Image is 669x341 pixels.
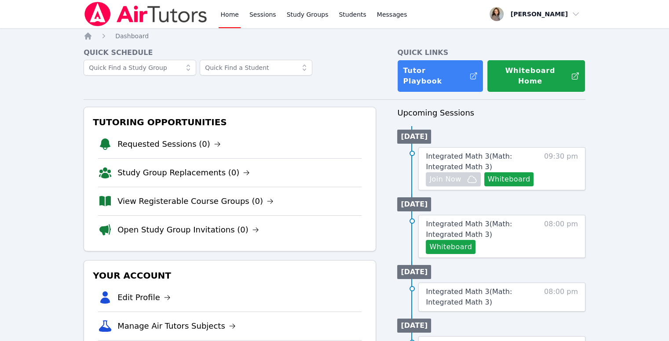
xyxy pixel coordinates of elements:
[397,265,431,279] li: [DATE]
[426,287,540,308] a: Integrated Math 3(Math: Integrated Math 3)
[200,60,312,76] input: Quick Find a Student
[426,240,475,254] button: Whiteboard
[117,291,171,304] a: Edit Profile
[426,151,540,172] a: Integrated Math 3(Math: Integrated Math 3)
[544,151,578,186] span: 09:30 pm
[397,107,585,119] h3: Upcoming Sessions
[84,32,585,40] nav: Breadcrumb
[429,174,461,185] span: Join Now
[487,60,585,92] button: Whiteboard Home
[484,172,534,186] button: Whiteboard
[115,33,149,40] span: Dashboard
[397,60,483,92] a: Tutor Playbook
[84,47,376,58] h4: Quick Schedule
[117,138,221,150] a: Requested Sessions (0)
[397,130,431,144] li: [DATE]
[91,114,369,130] h3: Tutoring Opportunities
[426,287,512,306] span: Integrated Math 3 ( Math: Integrated Math 3 )
[426,220,512,239] span: Integrated Math 3 ( Math: Integrated Math 3 )
[377,10,407,19] span: Messages
[117,195,274,207] a: View Registerable Course Groups (0)
[544,219,578,254] span: 08:00 pm
[426,172,480,186] button: Join Now
[397,197,431,211] li: [DATE]
[426,219,540,240] a: Integrated Math 3(Math: Integrated Math 3)
[426,152,512,171] span: Integrated Math 3 ( Math: Integrated Math 3 )
[84,2,208,26] img: Air Tutors
[84,60,196,76] input: Quick Find a Study Group
[117,224,259,236] a: Open Study Group Invitations (0)
[117,320,236,332] a: Manage Air Tutors Subjects
[117,167,250,179] a: Study Group Replacements (0)
[544,287,578,308] span: 08:00 pm
[91,268,369,283] h3: Your Account
[115,32,149,40] a: Dashboard
[397,47,585,58] h4: Quick Links
[397,319,431,333] li: [DATE]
